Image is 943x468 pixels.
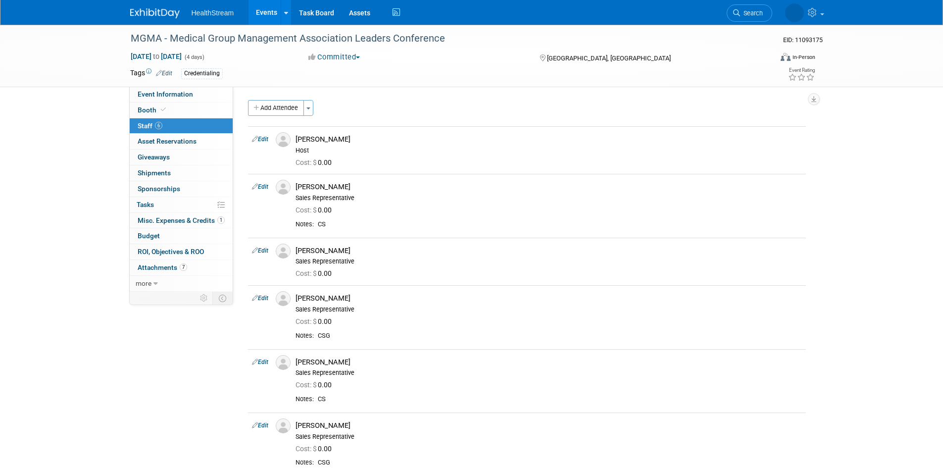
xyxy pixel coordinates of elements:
[130,118,233,134] a: Staff6
[296,358,802,367] div: [PERSON_NAME]
[296,220,314,228] div: Notes:
[130,134,233,149] a: Asset Reservations
[138,169,171,177] span: Shipments
[184,54,204,60] span: (4 days)
[296,269,318,277] span: Cost: $
[252,359,268,365] a: Edit
[276,132,291,147] img: Associate-Profile-5.png
[130,165,233,181] a: Shipments
[296,306,802,313] div: Sales Representative
[276,355,291,370] img: Associate-Profile-5.png
[130,213,233,228] a: Misc. Expenses & Credits1
[296,158,318,166] span: Cost: $
[180,263,187,271] span: 7
[196,292,213,305] td: Personalize Event Tab Strip
[138,248,204,256] span: ROI, Objectives & ROO
[138,137,197,145] span: Asset Reservations
[138,216,225,224] span: Misc. Expenses & Credits
[130,8,180,18] img: ExhibitDay
[296,445,336,453] span: 0.00
[296,369,802,377] div: Sales Representative
[296,459,314,467] div: Notes:
[318,395,802,404] div: CS
[727,4,772,22] a: Search
[137,201,154,208] span: Tasks
[151,52,161,60] span: to
[161,107,166,112] i: Booth reservation complete
[138,263,187,271] span: Attachments
[130,260,233,275] a: Attachments7
[138,153,170,161] span: Giveaways
[130,87,233,102] a: Event Information
[130,150,233,165] a: Giveaways
[181,68,223,79] div: Credentialing
[783,36,823,44] span: Event ID: 11093175
[130,68,172,79] td: Tags
[138,122,162,130] span: Staff
[248,100,304,116] button: Add Attendee
[740,9,763,17] span: Search
[212,292,233,305] td: Toggle Event Tabs
[296,317,318,325] span: Cost: $
[296,421,802,430] div: [PERSON_NAME]
[276,180,291,195] img: Associate-Profile-5.png
[296,381,318,389] span: Cost: $
[252,247,268,254] a: Edit
[252,295,268,302] a: Edit
[130,103,233,118] a: Booth
[130,228,233,244] a: Budget
[192,9,234,17] span: HealthStream
[296,433,802,441] div: Sales Representative
[296,269,336,277] span: 0.00
[276,418,291,433] img: Associate-Profile-5.png
[252,422,268,429] a: Edit
[296,194,802,202] div: Sales Representative
[130,52,182,61] span: [DATE] [DATE]
[318,459,802,467] div: CSG
[788,68,815,73] div: Event Rating
[130,276,233,291] a: more
[138,232,160,240] span: Budget
[792,53,815,61] div: In-Person
[296,206,318,214] span: Cost: $
[296,381,336,389] span: 0.00
[155,122,162,129] span: 6
[296,294,802,303] div: [PERSON_NAME]
[547,54,671,62] span: [GEOGRAPHIC_DATA], [GEOGRAPHIC_DATA]
[217,216,225,224] span: 1
[138,106,168,114] span: Booth
[252,136,268,143] a: Edit
[130,244,233,260] a: ROI, Objectives & ROO
[252,183,268,190] a: Edit
[296,332,314,340] div: Notes:
[296,246,802,256] div: [PERSON_NAME]
[130,197,233,212] a: Tasks
[156,70,172,77] a: Edit
[714,52,816,66] div: Event Format
[296,258,802,265] div: Sales Representative
[296,147,802,155] div: Host
[296,158,336,166] span: 0.00
[136,279,151,287] span: more
[296,135,802,144] div: [PERSON_NAME]
[318,332,802,340] div: CSG
[781,53,791,61] img: Format-Inperson.png
[296,182,802,192] div: [PERSON_NAME]
[127,30,757,48] div: MGMA - Medical Group Management Association Leaders Conference
[130,181,233,197] a: Sponsorships
[138,185,180,193] span: Sponsorships
[305,52,364,62] button: Committed
[318,220,802,229] div: CS
[138,90,193,98] span: Event Information
[785,3,804,22] img: Wendy Nixx
[296,445,318,453] span: Cost: $
[296,206,336,214] span: 0.00
[276,244,291,259] img: Associate-Profile-5.png
[276,291,291,306] img: Associate-Profile-5.png
[296,317,336,325] span: 0.00
[296,395,314,403] div: Notes:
